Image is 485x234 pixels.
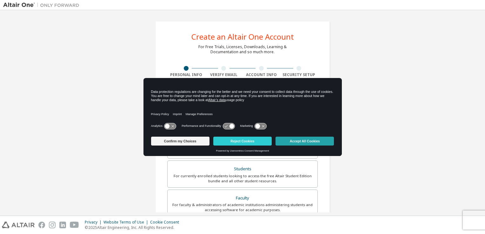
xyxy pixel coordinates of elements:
[103,220,150,225] div: Website Terms of Use
[70,222,79,228] img: youtube.svg
[85,225,183,230] p: © 2025 Altair Engineering, Inc. All Rights Reserved.
[171,202,314,212] div: For faculty & administrators of academic institutions administering students and accessing softwa...
[150,220,183,225] div: Cookie Consent
[38,222,45,228] img: facebook.svg
[171,165,314,173] div: Students
[85,220,103,225] div: Privacy
[49,222,56,228] img: instagram.svg
[191,33,294,41] div: Create an Altair One Account
[2,222,35,228] img: altair_logo.svg
[171,173,314,184] div: For currently enrolled students looking to access the free Altair Student Edition bundle and all ...
[280,72,318,77] div: Security Setup
[167,72,205,77] div: Personal Info
[3,2,83,8] img: Altair One
[205,72,243,77] div: Verify Email
[198,44,287,55] div: For Free Trials, Licenses, Downloads, Learning & Documentation and so much more.
[171,194,314,203] div: Faculty
[242,72,280,77] div: Account Info
[59,222,66,228] img: linkedin.svg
